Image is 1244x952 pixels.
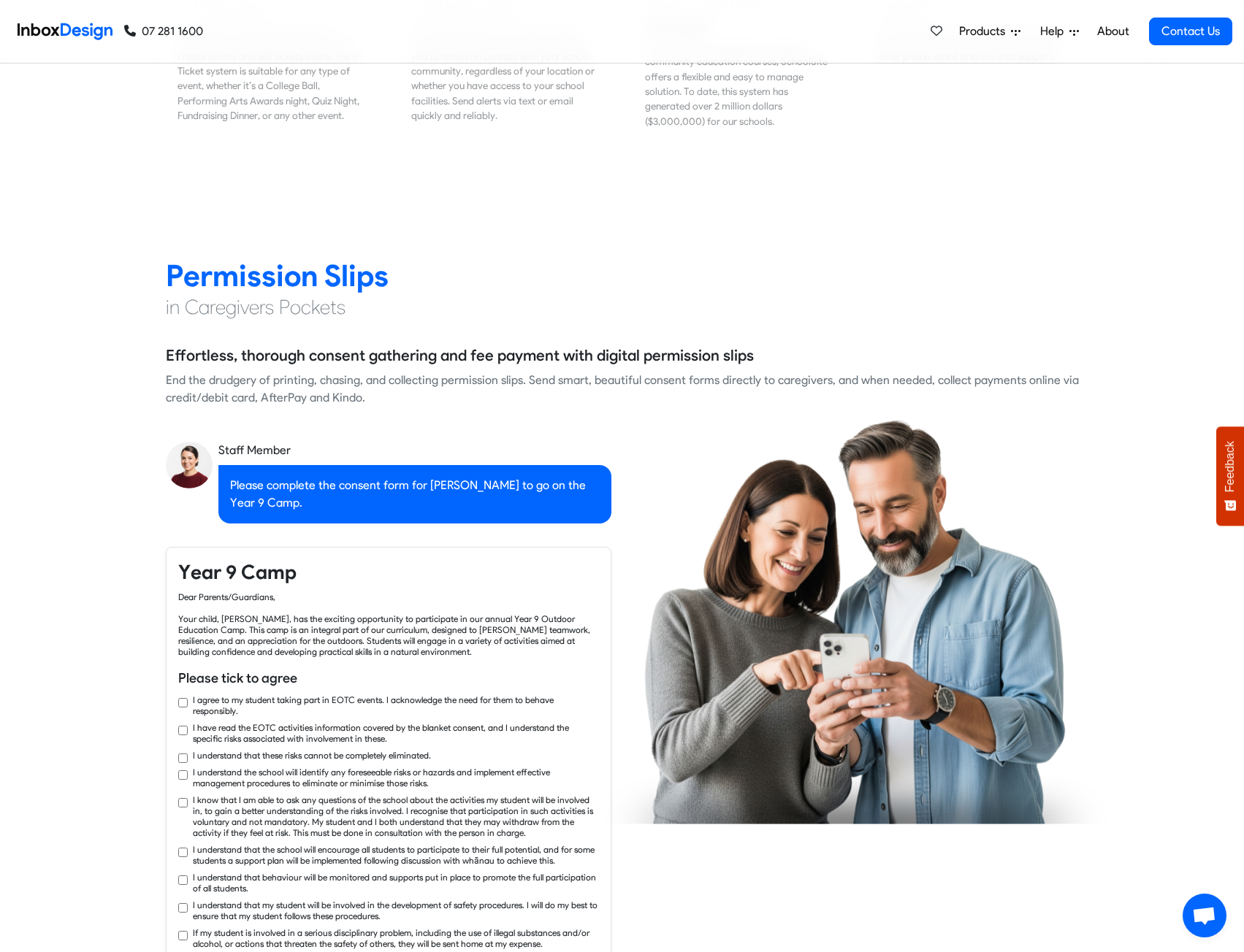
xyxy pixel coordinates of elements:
[166,372,1079,407] div: End the drudgery of printing, chasing, and collecting permission slips. Send smart, beautiful con...
[178,669,599,688] h6: Please tick to agree
[178,19,366,123] div: For all your event ticketing needs, our SchoolSite E-Tickets Extra allows you to create events an...
[178,591,599,657] div: Dear Parents/Guardians, Your child, [PERSON_NAME], has the exciting opportunity to participate in...
[953,17,1026,46] a: Products
[1224,441,1237,492] span: Feedback
[193,899,599,921] label: I understand that my student will be involved in the development of safety procedures. I will do ...
[166,294,1079,320] h4: in Caregivers Pockets
[1216,426,1244,526] button: Feedback - Show survey
[1149,18,1232,45] a: Contact Us
[166,442,213,488] img: staff_avatar.png
[1183,894,1226,937] div: Open chat
[1034,17,1085,46] a: Help
[193,844,599,866] label: I understand that the school will encourage all students to participate to their full potential, ...
[193,750,431,761] label: I understand that these risks cannot be completely eliminated.
[166,345,754,366] h5: Effortless, thorough consent gathering and fee payment with digital permission slips
[193,767,599,788] label: I understand the school will identify any foreseeable risks or hazards and implement effective ma...
[645,39,833,128] div: If your school is interested in offering community education courses, SchoolSite offers a flexibl...
[193,722,599,744] label: I have read the EOTC activities information covered by the blanket consent, and I understand the ...
[178,559,599,586] h4: Year 9 Camp
[218,442,611,459] div: Staff Member
[218,465,611,523] div: Please complete the consent form for [PERSON_NAME] to go on the Year 9 Camp.
[193,694,599,716] label: I agree to my student taking part in EOTC events. I acknowledge the need for them to behave respo...
[605,419,1106,824] img: parents_using_phone.png
[959,23,1011,40] span: Products
[1040,23,1069,40] span: Help
[1093,17,1133,46] a: About
[124,23,203,40] a: 07 281 1600
[193,927,599,949] label: If my student is involved in a serious disciplinary problem, including the use of illegal substan...
[193,872,599,894] label: I understand that behaviour will be monitored and supports put in place to promote the full parti...
[193,794,599,838] label: I know that I am able to ask any questions of the school about the activities my student will be ...
[411,19,600,123] div: SchoolSite supports your school in the event of emergency situations, enabling you to remain in c...
[166,257,1079,294] h2: Permission Slips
